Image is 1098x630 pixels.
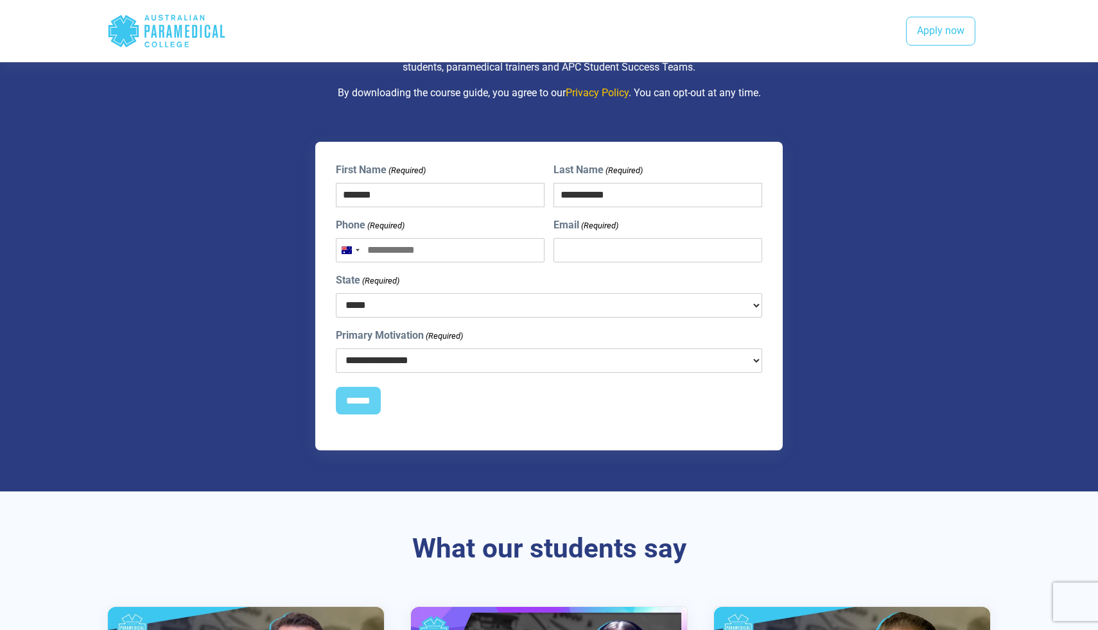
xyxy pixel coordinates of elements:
span: (Required) [362,275,400,287]
label: Last Name [553,162,643,178]
label: Email [553,217,618,233]
p: By downloading the course guide, you agree to our . You can opt-out at any time. [173,85,925,101]
div: Australian Paramedical College [107,10,226,52]
span: (Required) [604,164,643,177]
label: Phone [336,217,405,233]
span: (Required) [367,219,405,232]
label: Primary Motivation [336,328,463,343]
span: (Required) [425,330,464,343]
span: (Required) [580,219,618,232]
button: Selected country [336,239,363,262]
label: State [336,273,399,288]
a: Privacy Policy [566,87,629,99]
h3: What our students say [173,532,925,565]
span: (Required) [388,164,426,177]
a: Apply now [906,17,975,46]
label: First Name [336,162,426,178]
